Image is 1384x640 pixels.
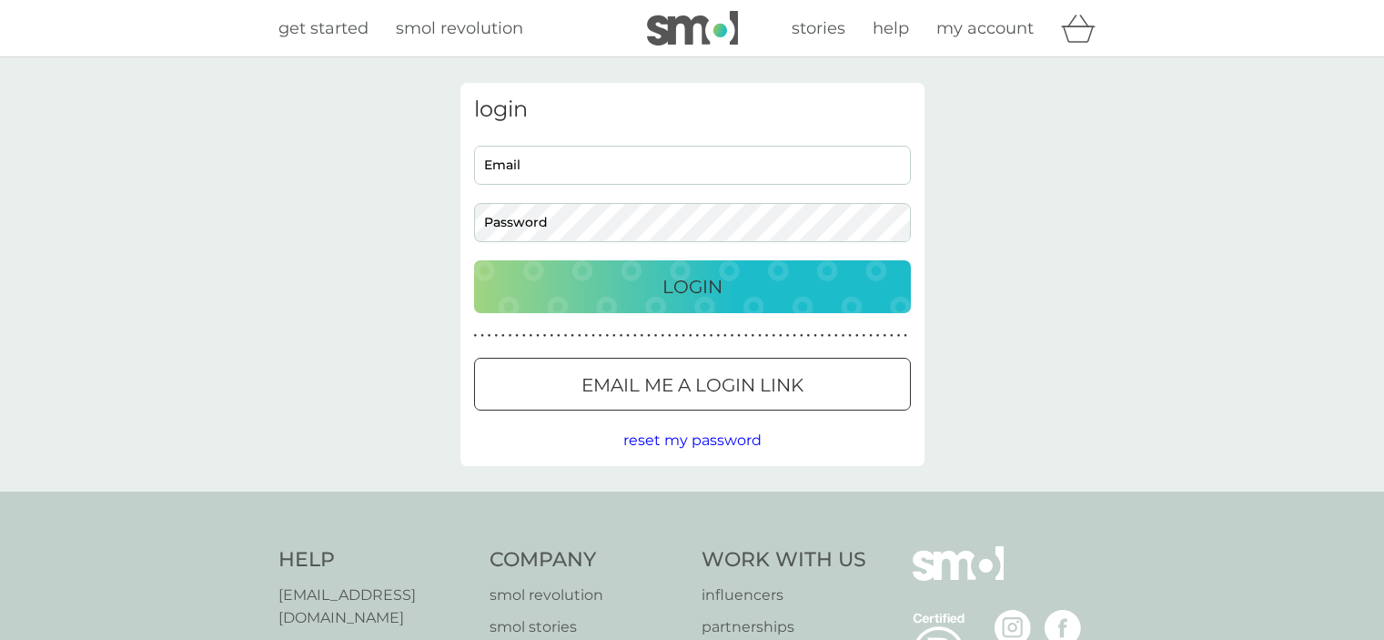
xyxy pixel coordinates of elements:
p: ● [620,331,623,340]
p: ● [509,331,512,340]
a: smol stories [490,615,683,639]
h4: Help [278,546,472,574]
p: ● [488,331,491,340]
a: influencers [702,584,866,607]
p: ● [647,331,651,340]
p: ● [605,331,609,340]
h4: Work With Us [702,546,866,574]
p: ● [716,331,720,340]
button: Email me a login link [474,358,911,411]
p: ● [786,331,790,340]
p: ● [494,331,498,340]
p: ● [501,331,505,340]
a: help [873,15,909,42]
p: ● [765,331,769,340]
p: Login [662,272,722,301]
p: ● [675,331,679,340]
span: smol revolution [396,18,523,38]
p: ● [543,331,547,340]
p: ● [564,331,568,340]
p: ● [744,331,748,340]
p: ● [585,331,589,340]
p: ● [578,331,581,340]
p: ● [883,331,886,340]
p: ● [536,331,540,340]
p: ● [571,331,574,340]
a: get started [278,15,369,42]
p: ● [515,331,519,340]
p: ● [834,331,838,340]
p: ● [626,331,630,340]
p: ● [474,331,478,340]
p: ● [612,331,616,340]
p: ● [793,331,796,340]
p: ● [661,331,664,340]
img: smol [647,11,738,46]
img: smol [913,546,1004,608]
p: ● [599,331,602,340]
p: ● [654,331,658,340]
p: ● [641,331,644,340]
h4: Company [490,546,683,574]
span: help [873,18,909,38]
p: ● [890,331,894,340]
p: ● [807,331,811,340]
p: ● [821,331,824,340]
a: stories [792,15,845,42]
div: basket [1061,10,1106,46]
p: ● [863,331,866,340]
p: ● [779,331,783,340]
p: ● [876,331,880,340]
span: get started [278,18,369,38]
p: ● [668,331,672,340]
p: ● [848,331,852,340]
p: Email me a login link [581,371,803,400]
p: ● [897,331,901,340]
p: ● [869,331,873,340]
a: smol revolution [396,15,523,42]
p: ● [842,331,845,340]
a: my account [936,15,1034,42]
p: ● [682,331,685,340]
p: ● [557,331,561,340]
p: ● [827,331,831,340]
p: ● [752,331,755,340]
span: my account [936,18,1034,38]
span: stories [792,18,845,38]
p: ● [710,331,713,340]
p: ● [758,331,762,340]
p: ● [723,331,727,340]
p: ● [904,331,907,340]
a: smol revolution [490,584,683,607]
p: ● [633,331,637,340]
p: ● [737,331,741,340]
p: ● [550,331,553,340]
a: partnerships [702,615,866,639]
button: reset my password [623,429,762,452]
p: ● [800,331,803,340]
p: ● [731,331,734,340]
a: [EMAIL_ADDRESS][DOMAIN_NAME] [278,584,472,630]
h3: login [474,97,911,123]
p: ● [813,331,817,340]
span: reset my password [623,432,762,449]
p: ● [530,331,533,340]
p: ● [855,331,859,340]
p: ● [591,331,595,340]
p: ● [696,331,700,340]
p: ● [480,331,484,340]
p: ● [772,331,775,340]
button: Login [474,260,911,313]
p: ● [522,331,526,340]
p: ● [702,331,706,340]
p: ● [689,331,692,340]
